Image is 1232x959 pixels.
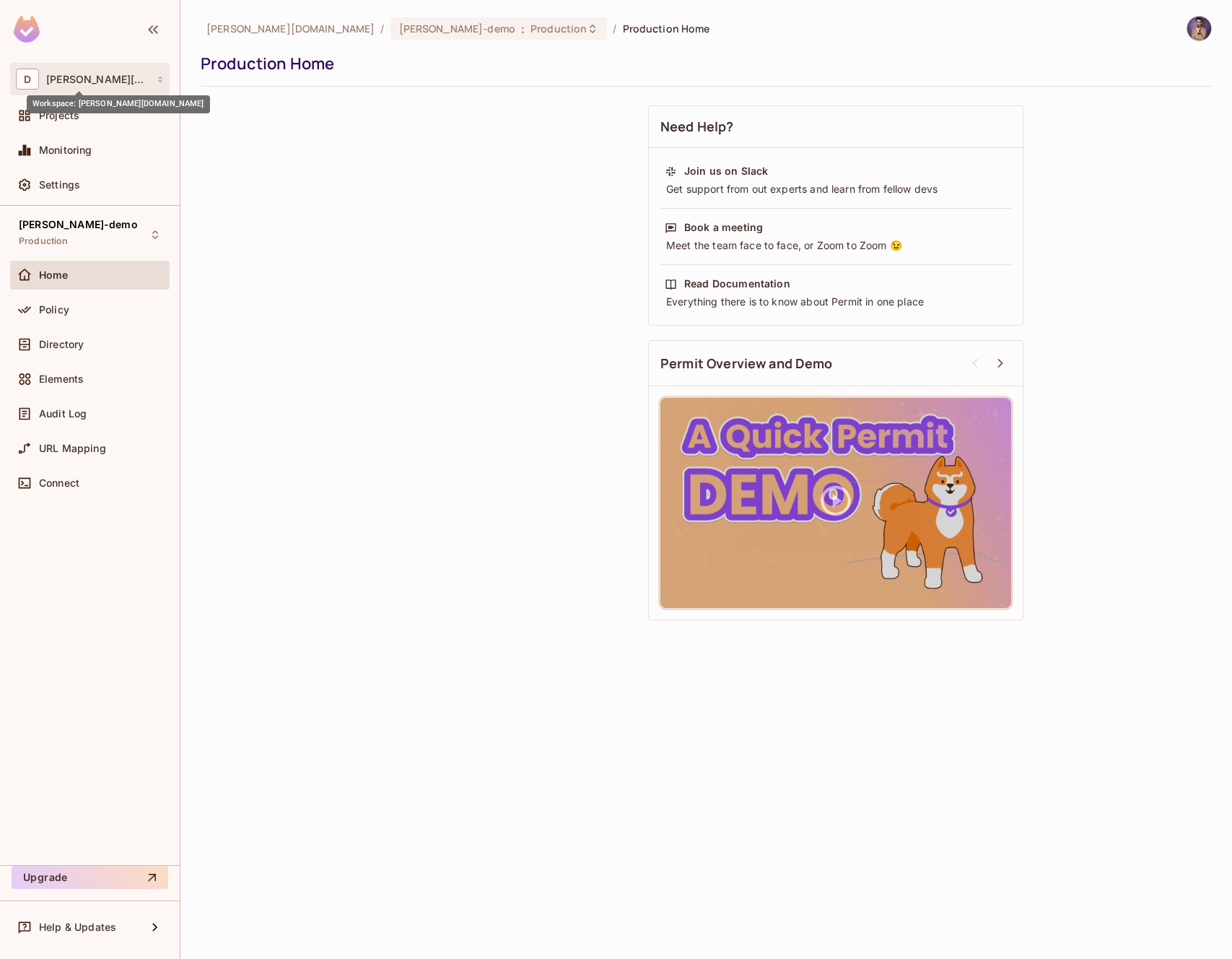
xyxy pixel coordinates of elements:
[39,269,69,281] span: Home
[660,118,734,136] span: Need Help?
[1187,17,1211,40] img: Dan Yishai
[39,408,87,420] span: Audit Log
[39,443,106,454] span: URL Mapping
[684,220,763,235] div: Book a meeting
[613,22,616,35] li: /
[660,355,833,373] span: Permit Overview and Demo
[16,69,39,90] span: D
[19,219,138,230] span: [PERSON_NAME]-demo
[39,110,79,121] span: Projects
[201,53,1205,74] div: Production Home
[19,235,69,247] span: Production
[530,22,587,35] span: Production
[14,16,40,43] img: SReyMgAAAABJRU5ErkJggg==
[684,277,790,291] div: Read Documentation
[520,23,525,35] span: :
[39,304,69,316] span: Policy
[380,22,384,35] li: /
[623,22,710,35] span: Production Home
[39,179,80,191] span: Settings
[27,95,210,113] div: Workspace: [PERSON_NAME][DOMAIN_NAME]
[39,144,92,156] span: Monitoring
[39,477,79,489] span: Connect
[665,295,1007,309] div: Everything there is to know about Permit in one place
[12,866,168,889] button: Upgrade
[39,339,84,350] span: Directory
[665,182,1007,196] div: Get support from out experts and learn from fellow devs
[684,164,768,178] div: Join us on Slack
[46,74,149,85] span: Workspace: dan.permit.io
[206,22,375,35] span: the active workspace
[39,373,84,385] span: Elements
[399,22,515,35] span: [PERSON_NAME]-demo
[665,238,1007,253] div: Meet the team face to face, or Zoom to Zoom 😉
[39,921,116,933] span: Help & Updates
